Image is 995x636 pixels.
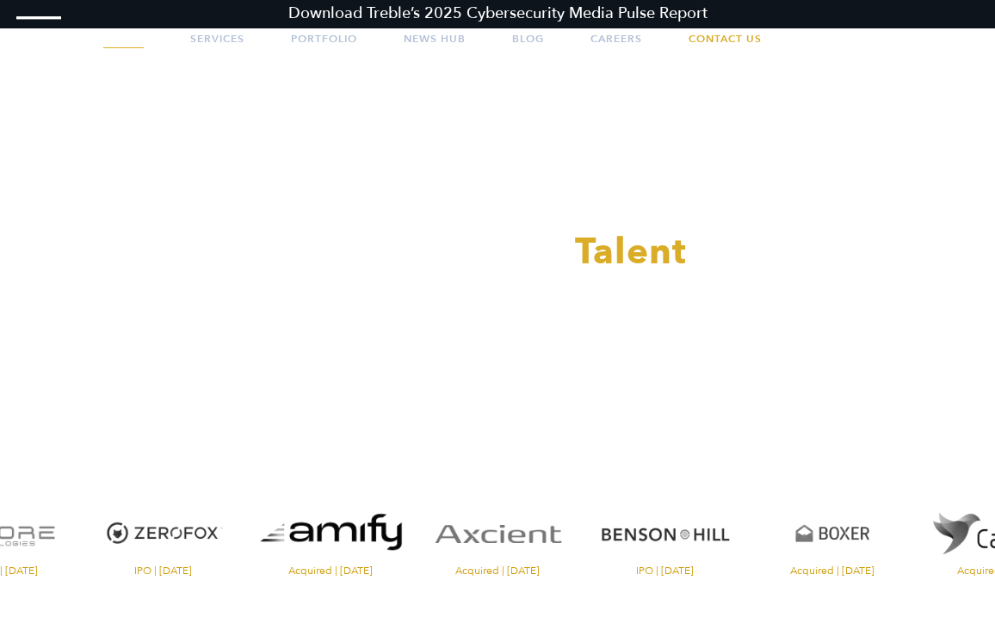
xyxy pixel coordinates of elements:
img: Treble logo [16,16,62,63]
img: Axcient logo [418,497,577,570]
a: Services [190,17,244,60]
span: IPO | [DATE] [84,565,243,576]
a: Visit the website [251,497,410,576]
a: Blog [512,17,544,60]
a: Visit the Benson Hill website [586,497,745,576]
span: Acquired | [DATE] [753,565,912,576]
a: About [103,17,144,60]
a: Visit the Axcient website [418,497,577,576]
h3: PR That Drives [149,232,845,273]
span: Talent [575,227,687,276]
a: News Hub [404,17,466,60]
img: ZeroFox logo [84,497,243,570]
span: Acquired | [DATE] [418,565,577,576]
a: Careers [590,17,642,60]
a: Visit the ZeroFox website [84,497,243,576]
span: Acquired | [DATE] [251,565,410,576]
a: Portfolio [291,17,357,60]
a: Contact Us [689,17,762,60]
span: IPO | [DATE] [586,565,745,576]
img: Boxer logo [753,497,912,570]
a: Visit the Boxer website [753,497,912,576]
img: Benson Hill logo [586,497,745,570]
